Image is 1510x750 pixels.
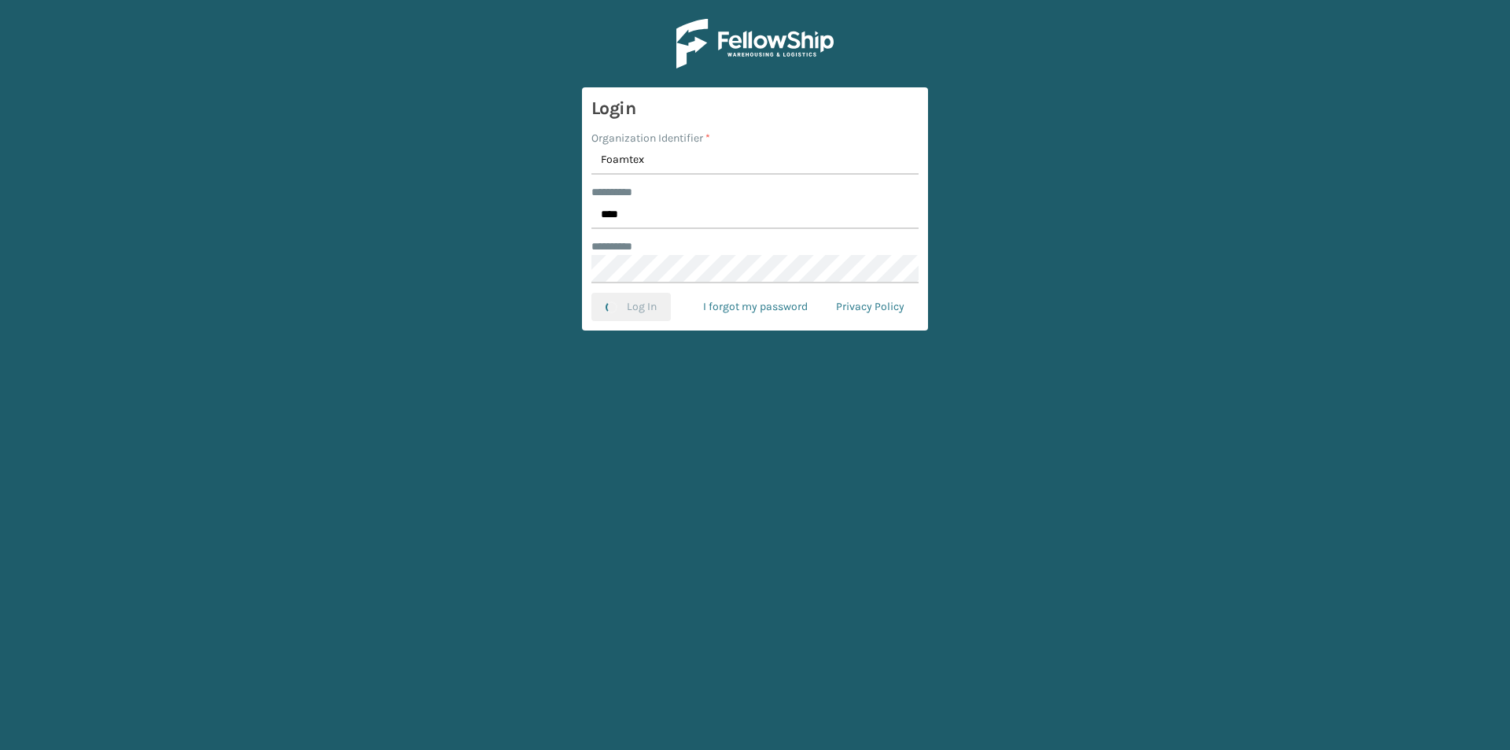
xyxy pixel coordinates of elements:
img: Logo [676,19,834,68]
a: Privacy Policy [822,293,919,321]
h3: Login [591,97,919,120]
button: Log In [591,293,671,321]
a: I forgot my password [689,293,822,321]
label: Organization Identifier [591,130,710,146]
